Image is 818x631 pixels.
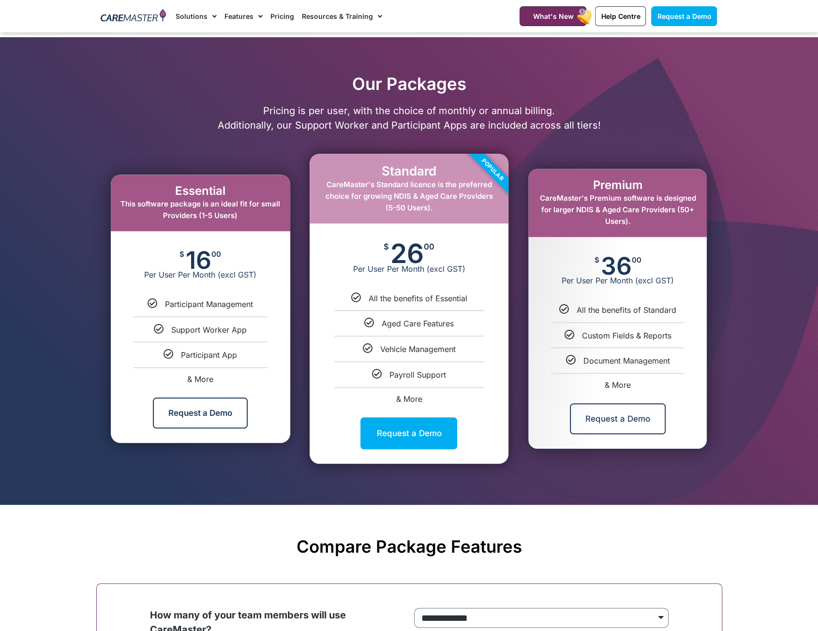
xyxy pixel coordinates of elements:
span: CareMaster's Standard licence is the preferred choice for growing NDIS & Aged Care Providers (5-5... [325,180,492,212]
span: Custom Fields & Reports [581,331,671,340]
span: 00 [424,243,434,251]
h2: Premium [538,178,697,192]
span: & More [605,380,631,390]
a: Request a Demo [651,6,717,26]
a: Help Centre [595,6,646,26]
span: 00 [631,256,641,264]
h2: Compare Package Features [101,536,717,557]
span: This software package is an ideal fit for small Providers (1-5 Users) [120,199,280,220]
span: Per User Per Month (excl GST) [111,270,290,279]
h2: Our Packages [96,73,722,94]
span: Aged Care Features [382,319,454,328]
span: $ [179,250,184,258]
span: 36 [600,256,631,276]
span: Support Worker App [171,325,247,335]
a: Request a Demo [570,403,666,434]
a: Request a Demo [360,417,457,449]
span: & More [187,374,213,384]
span: 00 [211,250,221,258]
p: Pricing is per user, with the choice of monthly or annual billing. Additionally, our Support Work... [96,103,722,132]
span: All the benefits of Essential [368,293,467,303]
h2: Essential [120,184,281,198]
span: Per User Per Month (excl GST) [528,276,707,285]
span: Request a Demo [657,12,711,20]
h2: Standard [319,163,499,178]
span: 16 [186,250,211,270]
span: CareMaster's Premium software is designed for larger NDIS & Aged Care Providers (50+ Users). [539,193,696,226]
span: $ [384,243,389,251]
span: & More [396,394,422,404]
span: Participant App [181,350,237,360]
span: Help Centre [601,12,640,20]
span: All the benefits of Standard [577,305,676,315]
span: Vehicle Management [380,344,455,354]
a: What's New [520,6,586,26]
div: Popular [437,115,548,225]
span: $ [594,256,599,264]
a: Request a Demo [153,397,248,428]
img: CareMaster Logo [101,9,166,24]
span: Participant Management [165,299,253,309]
span: Document Management [583,356,669,366]
span: Payroll Support [389,370,446,380]
span: 26 [390,243,424,264]
span: Per User Per Month (excl GST) [310,264,508,274]
span: What's New [533,12,573,20]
